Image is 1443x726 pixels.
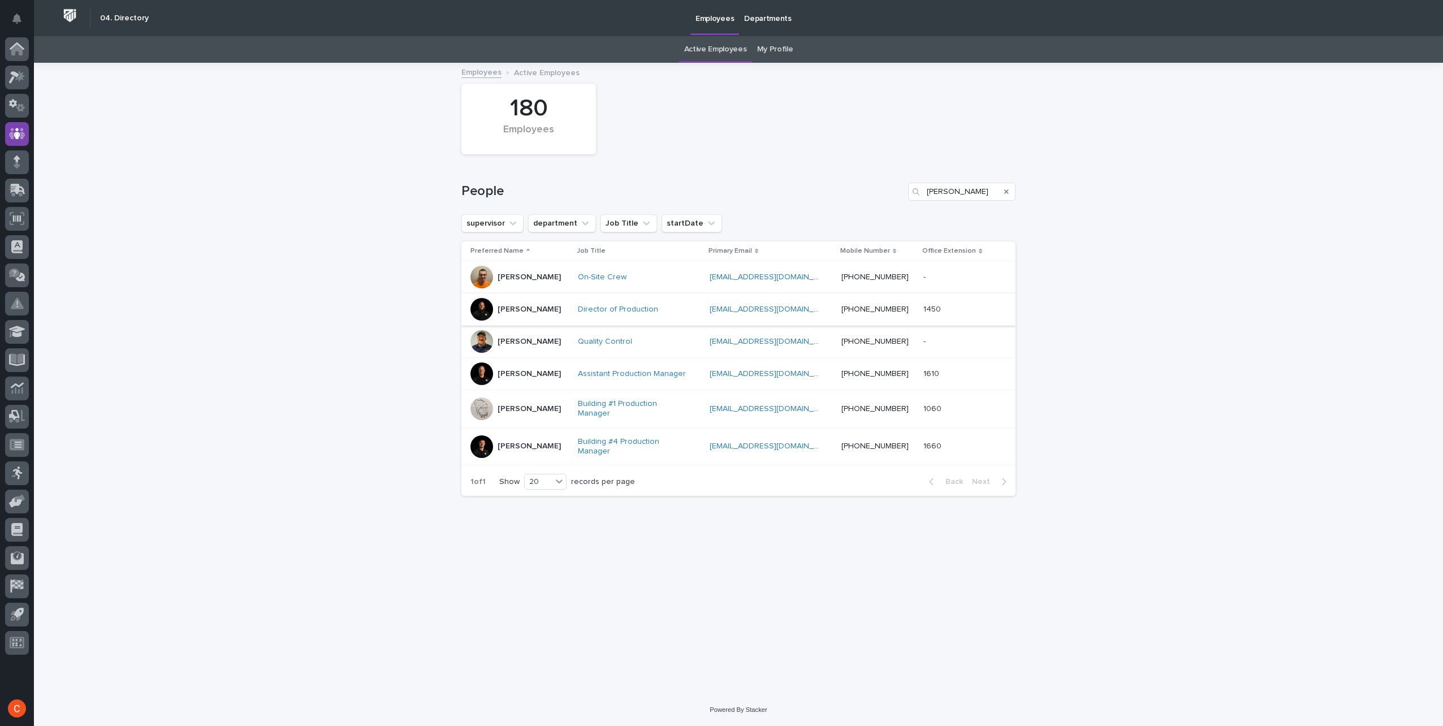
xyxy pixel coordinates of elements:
[923,335,928,347] p: -
[528,214,596,232] button: department
[461,183,904,200] h1: People
[461,214,524,232] button: supervisor
[461,293,1016,326] tr: [PERSON_NAME]Director of Production [EMAIL_ADDRESS][DOMAIN_NAME] [PHONE_NUMBER]14501450
[710,273,837,281] a: [EMAIL_ADDRESS][DOMAIN_NAME]
[498,337,561,347] p: [PERSON_NAME]
[923,302,943,314] p: 1450
[461,390,1016,428] tr: [PERSON_NAME]Building #1 Production Manager [EMAIL_ADDRESS][DOMAIN_NAME] [PHONE_NUMBER]10601060
[923,402,944,414] p: 1060
[923,367,941,379] p: 1610
[684,36,747,63] a: Active Employees
[481,94,577,123] div: 180
[710,370,837,378] a: [EMAIL_ADDRESS][DOMAIN_NAME]
[923,439,944,451] p: 1660
[923,270,928,282] p: -
[461,326,1016,358] tr: [PERSON_NAME]Quality Control [EMAIL_ADDRESS][DOMAIN_NAME] [PHONE_NUMBER]--
[578,273,627,282] a: On-Site Crew
[461,468,495,496] p: 1 of 1
[525,476,552,488] div: 20
[498,442,561,451] p: [PERSON_NAME]
[922,245,976,257] p: Office Extension
[498,305,561,314] p: [PERSON_NAME]
[908,183,1016,201] input: Search
[14,14,29,32] div: Notifications
[578,369,686,379] a: Assistant Production Manager
[461,427,1016,465] tr: [PERSON_NAME]Building #4 Production Manager [EMAIL_ADDRESS][DOMAIN_NAME] [PHONE_NUMBER]16601660
[470,245,524,257] p: Preferred Name
[840,245,890,257] p: Mobile Number
[461,358,1016,390] tr: [PERSON_NAME]Assistant Production Manager [EMAIL_ADDRESS][DOMAIN_NAME] [PHONE_NUMBER]16101610
[841,273,909,281] a: [PHONE_NUMBER]
[662,214,722,232] button: startDate
[578,399,691,418] a: Building #1 Production Manager
[481,124,577,148] div: Employees
[920,477,967,487] button: Back
[841,442,909,450] a: [PHONE_NUMBER]
[461,65,502,78] a: Employees
[710,442,837,450] a: [EMAIL_ADDRESS][DOMAIN_NAME]
[710,405,837,413] a: [EMAIL_ADDRESS][DOMAIN_NAME]
[710,305,837,313] a: [EMAIL_ADDRESS][DOMAIN_NAME]
[498,404,561,414] p: [PERSON_NAME]
[578,305,658,314] a: Director of Production
[600,214,657,232] button: Job Title
[841,305,909,313] a: [PHONE_NUMBER]
[841,338,909,345] a: [PHONE_NUMBER]
[939,478,963,486] span: Back
[59,5,80,26] img: Workspace Logo
[841,405,909,413] a: [PHONE_NUMBER]
[571,477,635,487] p: records per page
[461,261,1016,293] tr: [PERSON_NAME]On-Site Crew [EMAIL_ADDRESS][DOMAIN_NAME] [PHONE_NUMBER]--
[5,7,29,31] button: Notifications
[972,478,997,486] span: Next
[578,437,691,456] a: Building #4 Production Manager
[5,697,29,720] button: users-avatar
[841,370,909,378] a: [PHONE_NUMBER]
[757,36,793,63] a: My Profile
[710,338,837,345] a: [EMAIL_ADDRESS][DOMAIN_NAME]
[100,14,149,23] h2: 04. Directory
[514,66,580,78] p: Active Employees
[577,245,606,257] p: Job Title
[708,245,752,257] p: Primary Email
[710,706,767,713] a: Powered By Stacker
[499,477,520,487] p: Show
[498,369,561,379] p: [PERSON_NAME]
[967,477,1016,487] button: Next
[578,337,632,347] a: Quality Control
[498,273,561,282] p: [PERSON_NAME]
